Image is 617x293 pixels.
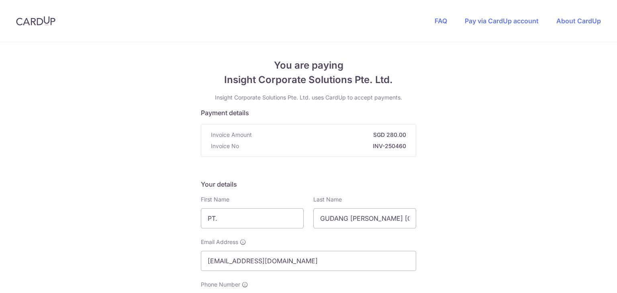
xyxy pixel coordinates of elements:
a: Pay via CardUp account [465,17,539,25]
a: About CardUp [556,17,601,25]
span: Invoice Amount [211,131,252,139]
span: Phone Number [201,281,240,289]
input: Last name [313,208,416,228]
span: Insight Corporate Solutions Pte. Ltd. [201,73,416,87]
span: Email Address [201,238,238,246]
input: First name [201,208,304,228]
a: FAQ [435,17,447,25]
strong: SGD 280.00 [255,131,406,139]
p: Insight Corporate Solutions Pte. Ltd. uses CardUp to accept payments. [201,94,416,102]
span: You are paying [201,58,416,73]
label: First Name [201,195,229,203]
h5: Your details [201,179,416,189]
h5: Payment details [201,108,416,118]
strong: INV-250460 [242,142,406,150]
img: CardUp [16,16,55,26]
input: Email address [201,251,416,271]
span: Invoice No [211,142,239,150]
label: Last Name [313,195,342,203]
